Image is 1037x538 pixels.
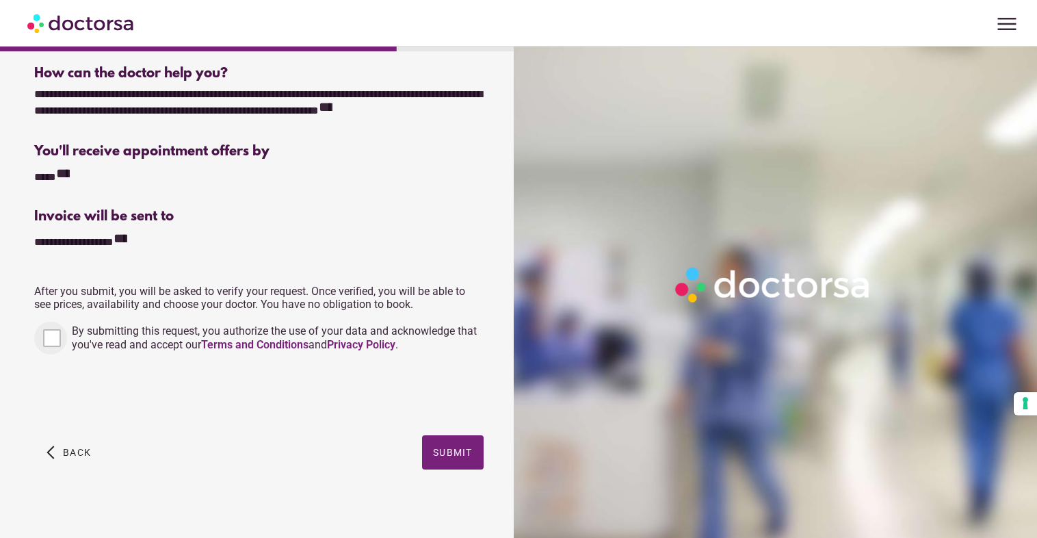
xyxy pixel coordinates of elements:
[34,209,483,225] div: Invoice will be sent to
[433,447,473,458] span: Submit
[327,338,395,351] a: Privacy Policy
[670,261,877,308] img: Logo-Doctorsa-trans-White-partial-flat.png
[1014,392,1037,415] button: Your consent preferences for tracking technologies
[41,435,96,470] button: arrow_back_ios Back
[201,338,309,351] a: Terms and Conditions
[72,324,477,351] span: By submitting this request, you authorize the use of your data and acknowledge that you've read a...
[27,8,135,38] img: Doctorsa.com
[994,11,1020,37] span: menu
[34,368,242,422] iframe: reCAPTCHA
[34,66,483,81] div: How can the doctor help you?
[63,447,91,458] span: Back
[422,435,484,470] button: Submit
[34,285,483,311] p: After you submit, you will be asked to verify your request. Once verified, you will be able to se...
[34,144,483,159] div: You'll receive appointment offers by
